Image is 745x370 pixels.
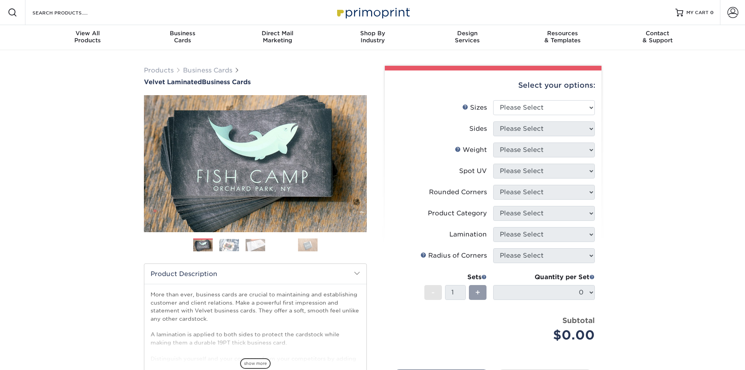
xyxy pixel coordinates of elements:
[32,8,108,17] input: SEARCH PRODUCTS.....
[449,230,487,239] div: Lamination
[144,78,367,86] a: Velvet LaminatedBusiness Cards
[230,30,325,44] div: Marketing
[272,235,291,255] img: Business Cards 04
[144,78,367,86] h1: Business Cards
[240,358,271,369] span: show more
[515,25,610,50] a: Resources& Templates
[391,70,595,100] div: Select your options:
[428,209,487,218] div: Product Category
[562,316,595,325] strong: Subtotal
[420,30,515,44] div: Services
[135,30,230,37] span: Business
[193,236,213,255] img: Business Cards 01
[610,30,705,44] div: & Support
[429,188,487,197] div: Rounded Corners
[219,239,239,251] img: Business Cards 02
[515,30,610,44] div: & Templates
[144,52,367,275] img: Velvet Laminated 01
[183,67,232,74] a: Business Cards
[298,238,318,252] img: Business Cards 05
[686,9,709,16] span: MY CART
[515,30,610,37] span: Resources
[493,273,595,282] div: Quantity per Set
[144,264,366,284] h2: Product Description
[246,239,265,251] img: Business Cards 03
[40,30,135,37] span: View All
[40,25,135,50] a: View AllProducts
[135,30,230,44] div: Cards
[455,145,487,155] div: Weight
[325,30,420,44] div: Industry
[499,326,595,345] div: $0.00
[334,4,412,21] img: Primoprint
[475,287,480,298] span: +
[144,78,202,86] span: Velvet Laminated
[144,67,174,74] a: Products
[431,287,435,298] span: -
[420,25,515,50] a: DesignServices
[610,30,705,37] span: Contact
[230,30,325,37] span: Direct Mail
[325,30,420,37] span: Shop By
[40,30,135,44] div: Products
[459,166,487,176] div: Spot UV
[420,30,515,37] span: Design
[424,273,487,282] div: Sets
[462,103,487,112] div: Sizes
[469,124,487,134] div: Sides
[420,251,487,260] div: Radius of Corners
[135,25,230,50] a: BusinessCards
[325,25,420,50] a: Shop ByIndustry
[610,25,705,50] a: Contact& Support
[230,25,325,50] a: Direct MailMarketing
[710,10,714,15] span: 0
